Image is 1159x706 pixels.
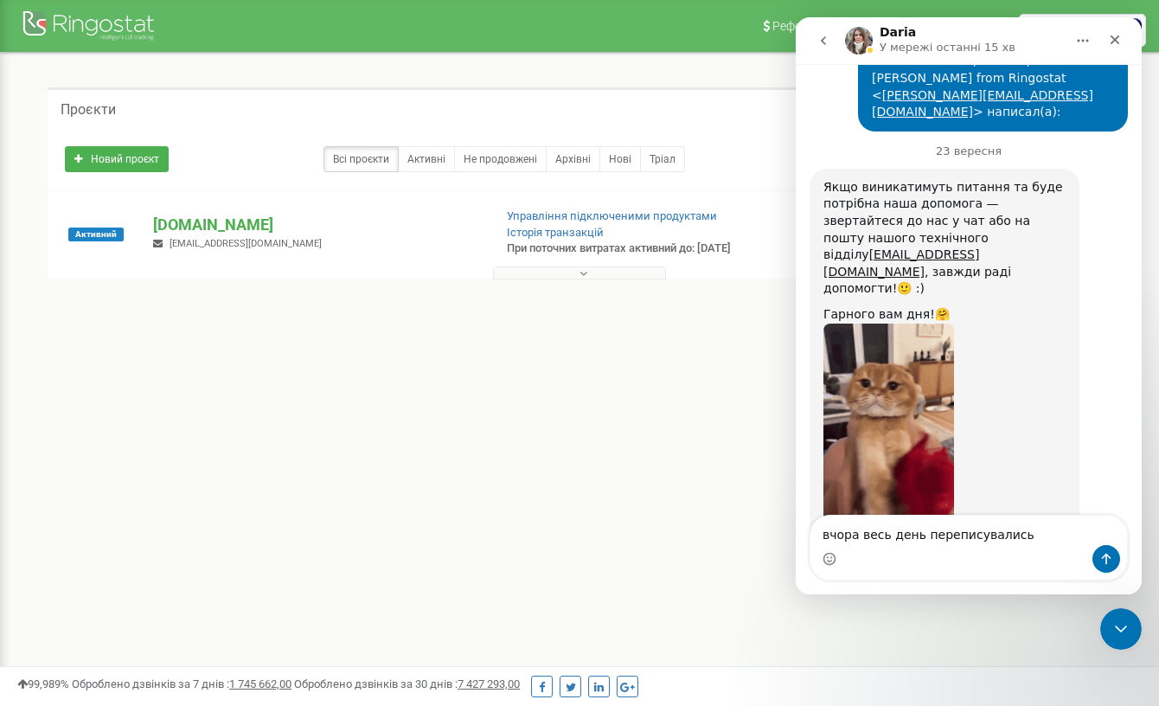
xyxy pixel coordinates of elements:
[294,677,520,690] span: Оброблено дзвінків за 30 днів :
[1100,608,1142,650] iframe: Intercom live chat
[28,162,270,280] div: Якщо виникатимуть питання та буде потрібна наша допомога — звертайтеся до нас у чат або на пошту ...
[72,677,291,690] span: Оброблено дзвінків за 7 днів :
[640,146,685,172] a: Тріал
[796,17,1142,594] iframe: Intercom live chat
[68,228,124,241] span: Активний
[27,535,41,549] button: Вибір емодзі
[61,102,116,118] h5: Проєкти
[14,151,332,580] div: Daria каже…
[297,528,324,555] button: Надіслати повідомлення…
[153,214,479,236] p: [DOMAIN_NAME]
[28,230,183,261] a: [EMAIL_ADDRESS][DOMAIN_NAME]
[458,677,520,690] u: 7 427 293,00
[170,238,322,249] span: [EMAIL_ADDRESS][DOMAIN_NAME]
[454,146,547,172] a: Не продовжені
[14,151,284,549] div: Якщо виникатимуть питання та буде потрібна наша допомога — звертайтеся до нас у чат або на пошту ...
[65,146,169,172] a: Новий проєкт
[507,241,745,257] p: При поточних витратах активний до: [DATE]
[772,19,900,33] span: Реферальна програма
[398,146,455,172] a: Активні
[599,146,641,172] a: Нові
[507,226,604,239] a: Історія транзакцій
[546,146,600,172] a: Архівні
[229,677,291,690] u: 1 745 662,00
[323,146,399,172] a: Всі проєкти
[15,498,331,528] textarea: Повідомлення...
[507,209,717,222] a: Управління підключеними продуктами
[28,289,270,306] div: Гарного вам дня!🤗
[17,677,69,690] span: 99,989%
